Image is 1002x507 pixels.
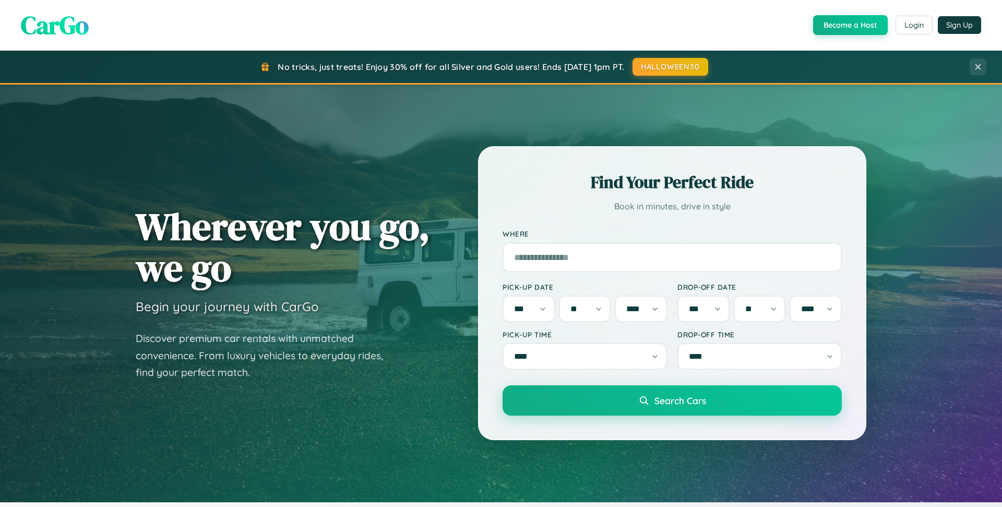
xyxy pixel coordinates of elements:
[136,330,397,381] p: Discover premium car rentals with unmatched convenience. From luxury vehicles to everyday rides, ...
[633,58,708,76] button: HALLOWEEN30
[278,62,624,72] span: No tricks, just treats! Enjoy 30% off for all Silver and Gold users! Ends [DATE] 1pm PT.
[677,282,842,291] label: Drop-off Date
[813,15,888,35] button: Become a Host
[503,171,842,194] h2: Find Your Perfect Ride
[503,230,842,239] label: Where
[21,8,89,42] span: CarGo
[503,385,842,416] button: Search Cars
[896,16,933,34] button: Login
[136,299,319,314] h3: Begin your journey with CarGo
[938,16,981,34] button: Sign Up
[677,330,842,339] label: Drop-off Time
[503,282,667,291] label: Pick-up Date
[503,330,667,339] label: Pick-up Time
[136,206,430,288] h1: Wherever you go, we go
[654,395,706,406] span: Search Cars
[503,199,842,214] p: Book in minutes, drive in style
